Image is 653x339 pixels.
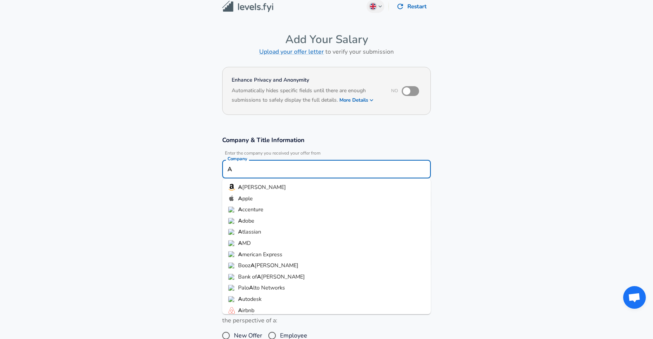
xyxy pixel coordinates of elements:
[391,88,398,94] span: No
[238,295,242,303] strong: A
[238,183,242,191] strong: A
[242,217,254,224] span: dobe
[228,195,235,202] img: applelogo.png
[253,284,285,291] span: lto Networks
[228,274,235,280] img: bankofamerica.com
[251,262,255,269] strong: A
[242,239,251,247] span: MD
[227,156,247,161] label: Company
[242,295,262,303] span: utodesk
[238,284,249,291] span: Palo
[238,239,242,247] strong: A
[232,76,381,84] h4: Enhance Privacy and Anonymity
[222,136,431,144] h3: Company & Title Information
[238,206,242,213] strong: A
[232,87,381,105] h6: Automatically hides specific fields until there are enough submissions to safely display the full...
[238,194,242,202] strong: A
[238,217,242,224] strong: A
[228,240,235,246] img: amd.com
[228,296,235,302] img: autodesk.com
[222,308,323,325] label: These compensation details are from the perspective of a:
[238,262,251,269] span: Booz
[228,218,235,224] img: adobe.com
[228,184,235,190] img: amazonlogo.png
[228,307,235,314] img: airbnblogo.png
[228,229,235,235] img: atlassian.com
[238,250,242,258] strong: A
[255,262,299,269] span: [PERSON_NAME]
[259,48,324,56] a: Upload your offer letter
[339,95,374,105] button: More Details
[242,250,282,258] span: merican Express
[623,286,646,309] div: Open chat
[228,263,235,269] img: boozallen.com
[222,33,431,46] h4: Add Your Salary
[238,228,242,235] strong: A
[222,1,273,12] img: Levels.fyi
[226,163,427,175] input: Google
[261,272,305,280] span: [PERSON_NAME]
[242,306,254,314] span: irbnb
[238,306,242,314] strong: A
[228,207,235,213] img: accenture.com
[257,272,261,280] strong: A
[222,150,431,156] span: Enter the company you received your offer from
[228,285,235,291] img: paloaltonetworks.com
[242,194,253,202] span: pple
[242,206,263,213] span: ccenture
[238,272,257,280] span: Bank of
[242,228,261,235] span: tlassian
[242,183,286,191] span: [PERSON_NAME]
[228,251,235,257] img: americanexpress.com
[222,46,431,57] h6: to verify your submission
[370,3,376,9] img: English (UK)
[249,284,253,291] strong: A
